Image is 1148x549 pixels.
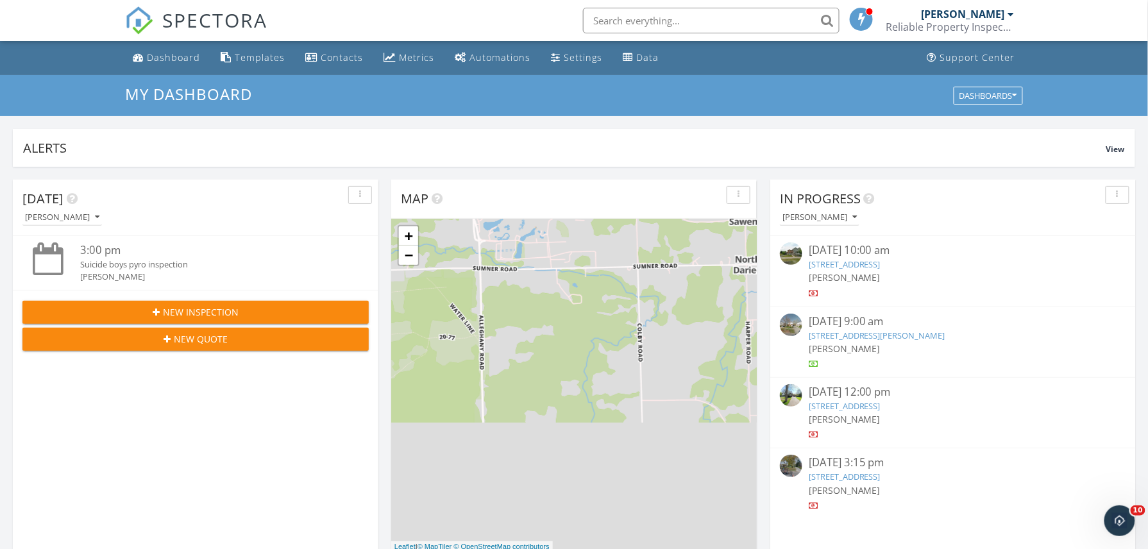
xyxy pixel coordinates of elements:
iframe: Intercom live chat [1104,505,1135,536]
a: [DATE] 10:00 am [STREET_ADDRESS] [PERSON_NAME] [780,242,1126,300]
span: View [1106,144,1125,155]
a: [STREET_ADDRESS] [809,400,881,412]
div: [PERSON_NAME] [922,8,1005,21]
div: Dashboards [959,91,1017,100]
div: Settings [564,51,602,63]
span: In Progress [780,190,861,207]
div: [DATE] 12:00 pm [809,384,1097,400]
span: [DATE] [22,190,63,207]
a: [STREET_ADDRESS] [809,258,881,270]
a: [DATE] 3:15 pm [STREET_ADDRESS] [PERSON_NAME] [780,455,1126,512]
div: Metrics [399,51,434,63]
span: [PERSON_NAME] [809,413,881,425]
span: New Quote [174,332,228,346]
div: Alerts [23,139,1106,156]
button: New Inspection [22,301,369,324]
div: [PERSON_NAME] [25,213,99,222]
a: [STREET_ADDRESS][PERSON_NAME] [809,330,945,341]
a: Zoom in [399,226,418,246]
span: New Inspection [163,305,239,319]
div: [DATE] 9:00 am [809,314,1097,330]
div: Reliable Property Inspections of WNY, LLC [886,21,1015,33]
div: Contacts [321,51,363,63]
a: Metrics [378,46,439,70]
button: New Quote [22,328,369,351]
a: Settings [546,46,607,70]
div: Support Center [940,51,1015,63]
img: streetview [780,314,802,336]
a: Contacts [300,46,368,70]
div: [DATE] 3:15 pm [809,455,1097,471]
img: streetview [780,455,802,477]
a: [DATE] 12:00 pm [STREET_ADDRESS] [PERSON_NAME] [780,384,1126,441]
a: Dashboard [128,46,205,70]
div: [DATE] 10:00 am [809,242,1097,258]
input: Search everything... [583,8,840,33]
img: streetview [780,242,802,265]
a: Support Center [922,46,1020,70]
span: SPECTORA [162,6,267,33]
a: Templates [215,46,290,70]
div: [PERSON_NAME] [782,213,857,222]
span: My Dashboard [125,83,252,105]
span: [PERSON_NAME] [809,484,881,496]
img: streetview [780,384,802,407]
span: [PERSON_NAME] [809,271,881,283]
div: [PERSON_NAME] [80,271,340,283]
a: Zoom out [399,246,418,265]
span: [PERSON_NAME] [809,342,881,355]
a: SPECTORA [125,17,267,44]
a: [STREET_ADDRESS] [809,471,881,482]
a: [DATE] 9:00 am [STREET_ADDRESS][PERSON_NAME] [PERSON_NAME] [780,314,1126,371]
button: Dashboards [954,87,1023,105]
a: Automations (Basic) [450,46,536,70]
img: The Best Home Inspection Software - Spectora [125,6,153,35]
span: Map [401,190,428,207]
div: Data [636,51,659,63]
button: [PERSON_NAME] [22,209,102,226]
button: [PERSON_NAME] [780,209,859,226]
div: Suicide boys pyro inspection [80,258,340,271]
div: Dashboard [147,51,200,63]
div: Automations [469,51,530,63]
div: 3:00 pm [80,242,340,258]
div: Templates [235,51,285,63]
a: Data [618,46,664,70]
span: 10 [1131,505,1145,516]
